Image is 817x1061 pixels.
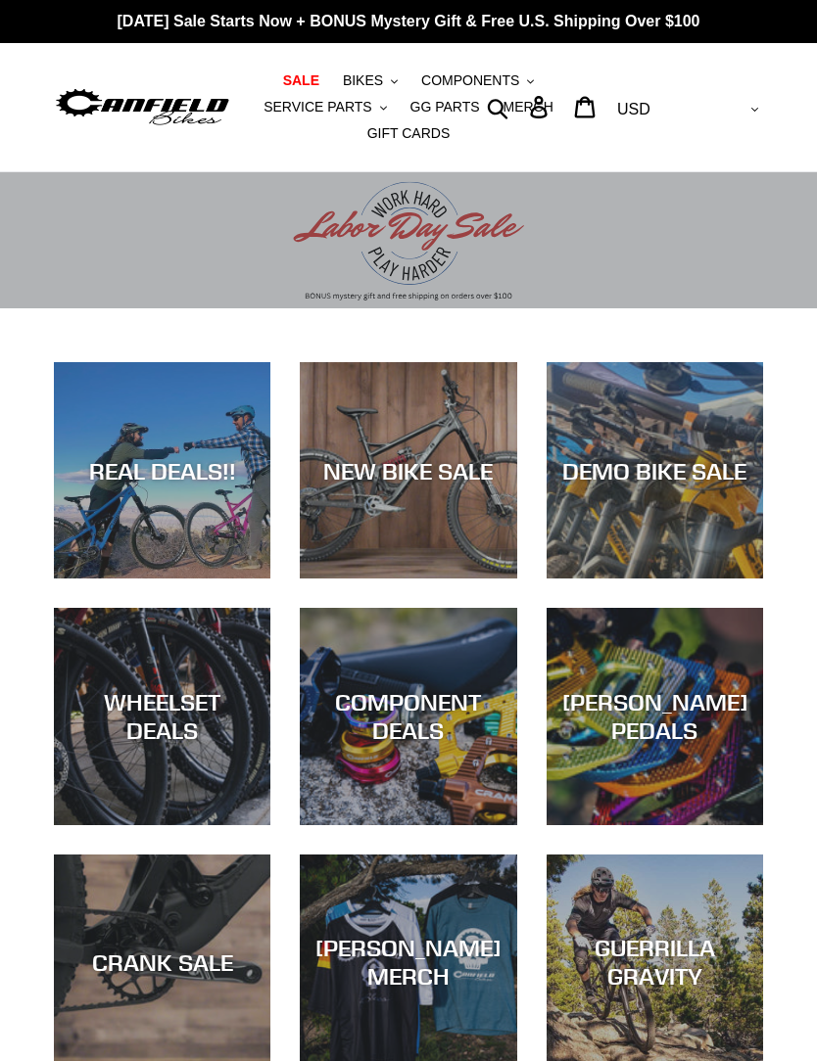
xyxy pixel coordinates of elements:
[300,362,516,578] a: NEW BIKE SALE
[54,362,270,578] a: REAL DEALS!!
[333,68,408,94] button: BIKES
[54,85,231,129] img: Canfield Bikes
[401,94,490,120] a: GG PARTS
[300,456,516,484] div: NEW BIKE SALE
[283,72,319,89] span: SALE
[54,948,270,977] div: CRANK SALE
[421,72,519,89] span: COMPONENTS
[411,68,544,94] button: COMPONENTS
[343,72,383,89] span: BIKES
[54,608,270,824] a: WHEELSET DEALS
[300,608,516,824] a: COMPONENT DEALS
[54,456,270,484] div: REAL DEALS!!
[300,935,516,992] div: [PERSON_NAME] MERCH
[254,94,396,120] button: SERVICE PARTS
[547,456,763,484] div: DEMO BIKE SALE
[547,608,763,824] a: [PERSON_NAME] PEDALS
[547,688,763,745] div: [PERSON_NAME] PEDALS
[367,125,451,142] span: GIFT CARDS
[547,362,763,578] a: DEMO BIKE SALE
[54,688,270,745] div: WHEELSET DEALS
[264,99,371,115] span: SERVICE PARTS
[547,935,763,992] div: GUERRILLA GRAVITY
[410,99,480,115] span: GG PARTS
[273,68,329,94] a: SALE
[358,120,460,147] a: GIFT CARDS
[300,688,516,745] div: COMPONENT DEALS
